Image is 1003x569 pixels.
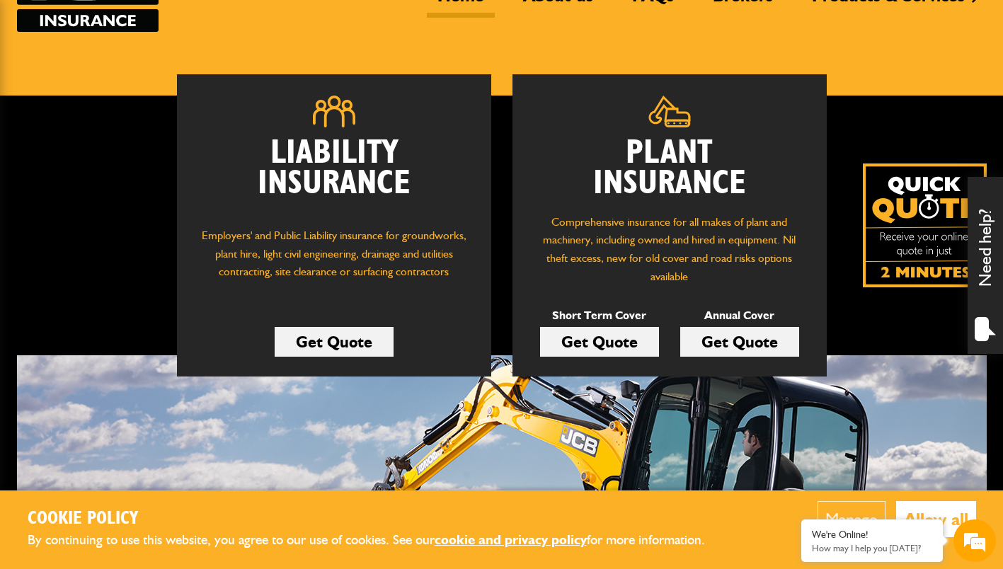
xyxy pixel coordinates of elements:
[198,226,470,294] p: Employers' and Public Liability insurance for groundworks, plant hire, light civil engineering, d...
[534,138,806,199] h2: Plant Insurance
[812,529,932,541] div: We're Online!
[28,529,728,551] p: By continuing to use this website, you agree to our use of cookies. See our for more information.
[680,327,799,357] a: Get Quote
[818,501,885,537] button: Manage
[680,306,799,325] p: Annual Cover
[968,177,1003,354] div: Need help?
[540,327,659,357] a: Get Quote
[812,543,932,553] p: How may I help you today?
[863,163,987,287] img: Quick Quote
[28,508,728,530] h2: Cookie Policy
[534,213,806,285] p: Comprehensive insurance for all makes of plant and machinery, including owned and hired in equipm...
[863,163,987,287] a: Get your insurance quote isn just 2-minutes
[275,327,394,357] a: Get Quote
[896,501,976,537] button: Allow all
[435,531,587,548] a: cookie and privacy policy
[540,306,659,325] p: Short Term Cover
[198,138,470,213] h2: Liability Insurance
